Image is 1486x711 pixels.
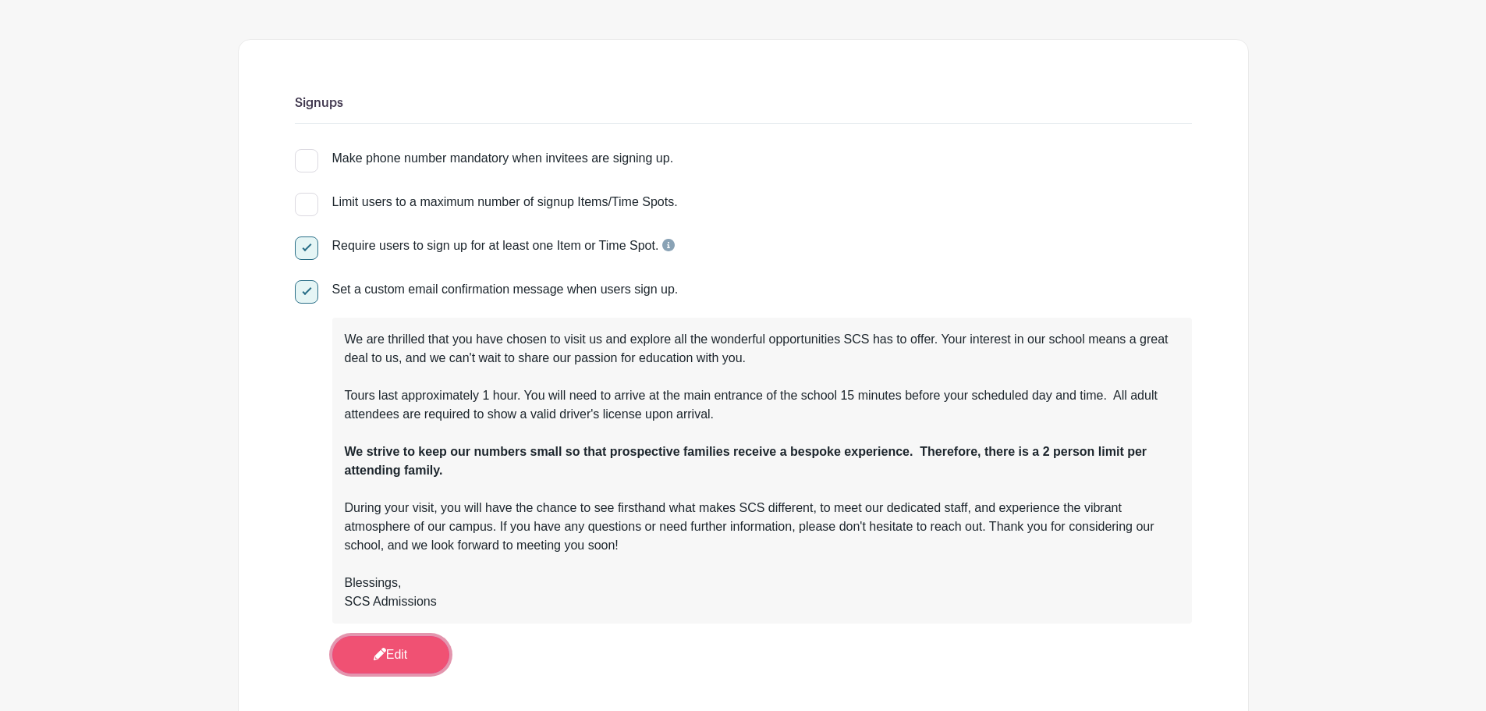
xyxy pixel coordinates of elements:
div: During your visit, you will have the chance to see firsthand what makes SCS different, to meet ou... [345,499,1179,555]
div: We are thrilled that you have chosen to visit us and explore all the wonderful opportunities SCS ... [345,330,1179,499]
div: Require users to sign up for at least one Item or Time Spot. [332,236,675,255]
a: Edit [332,636,449,674]
div: Make phone number mandatory when invitees are signing up. [332,149,674,168]
div: Limit users to a maximum number of signup Items/Time Spots. [332,193,678,212]
h6: Signups [295,96,1192,111]
div: Set a custom email confirmation message when users sign up. [332,280,1192,299]
div: Blessings, [345,574,1179,592]
strong: We strive to keep our numbers small so that prospective families receive a bespoke experience. Th... [345,445,1147,477]
div: SCS Admissions [345,592,1179,611]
